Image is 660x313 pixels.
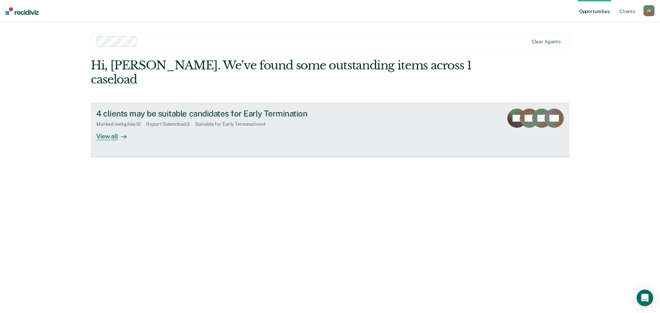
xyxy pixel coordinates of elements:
[637,290,653,306] div: Open Intercom Messenger
[96,121,146,127] div: Marked Ineligible : 12
[5,7,38,15] img: Recidiviz
[91,103,569,157] a: 4 clients may be suitable candidates for Early TerminationMarked Ineligible:12Report Submitted:3S...
[643,5,654,16] div: J B
[96,109,338,119] div: 4 clients may be suitable candidates for Early Termination
[195,121,272,127] div: Suitable for Early Termination : 4
[531,39,561,45] div: Clear agents
[643,5,654,16] button: JB
[91,58,474,87] div: Hi, [PERSON_NAME]. We’ve found some outstanding items across 1 caseload
[146,121,195,127] div: Report Submitted : 3
[96,127,135,141] div: View all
